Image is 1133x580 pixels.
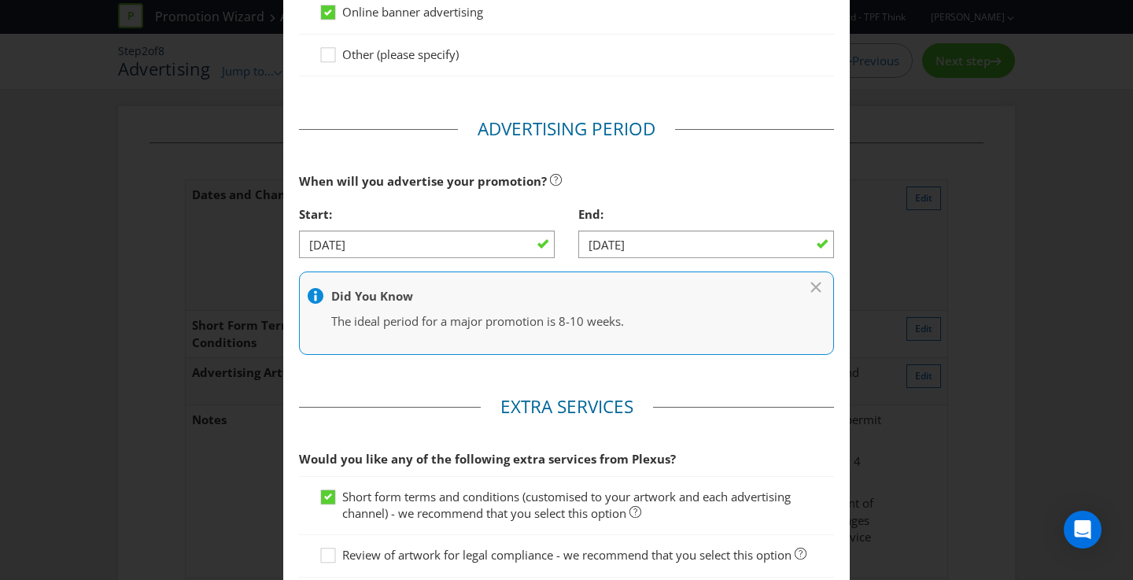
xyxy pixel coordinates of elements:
span: Would you like any of the following extra services from Plexus? [299,451,676,467]
span: The ideal period for a major promotion is 8-10 weeks. [331,313,624,329]
div: End: [578,198,834,231]
span: Review of artwork for legal compliance - we recommend that you select this option [342,547,792,563]
span: Other (please specify) [342,46,459,62]
legend: Advertising Period [458,116,675,142]
div: Open Intercom Messenger [1064,511,1102,549]
input: DD/MM/YY [299,231,555,258]
span: Online banner advertising [342,4,483,20]
div: Start: [299,198,555,231]
span: Short form terms and conditions (customised to your artwork and each advertising channel) - we re... [342,489,791,521]
legend: Extra Services [481,394,653,419]
span: When will you advertise your promotion? [299,173,547,189]
input: DD/MM/YY [578,231,834,258]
